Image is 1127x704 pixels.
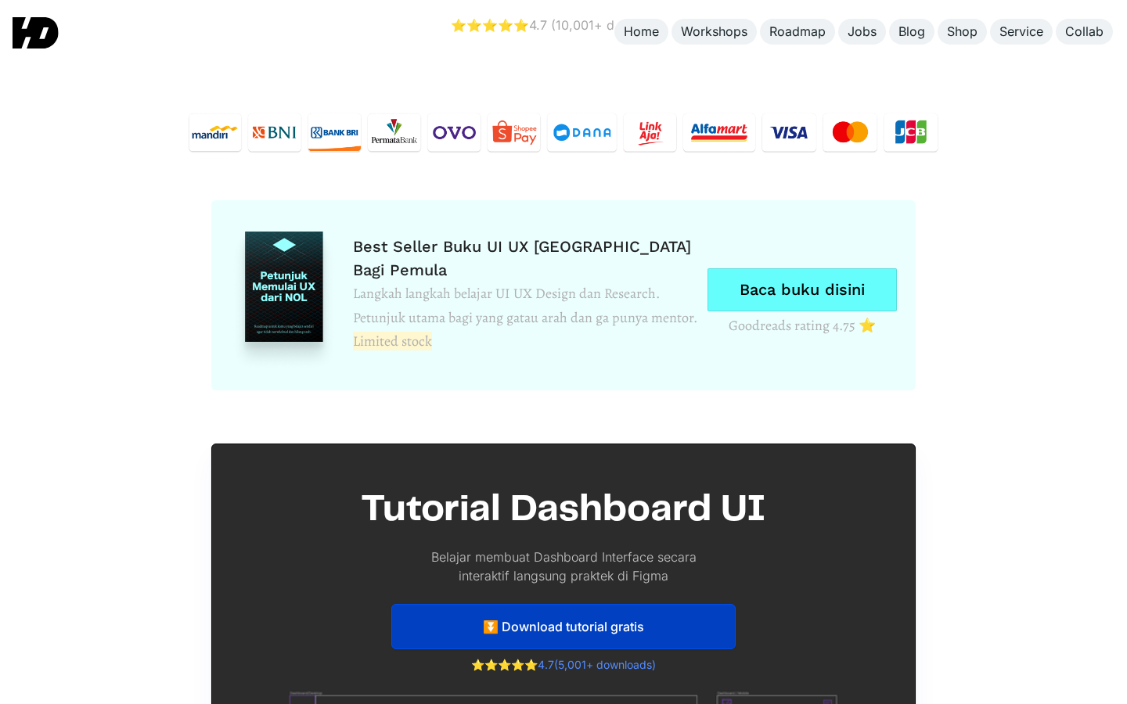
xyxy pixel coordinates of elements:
h1: Tutorial Dashboard UI [361,482,766,538]
img: Metode pembayaran Tutorial Membuat Design System dari NOL - HaloFigma [188,112,939,153]
a: Shop [938,19,987,45]
div: Shop [947,23,978,40]
div: Collab [1065,23,1104,40]
img: Cover of Book "Petunjuk Memulai UX dari NOL" Best UX Book Indonesia [230,232,337,372]
div: Best Seller Buku UI UX [GEOGRAPHIC_DATA] Bagi Pemula [353,235,698,282]
a: ⭐️⭐️⭐️⭐️⭐️ [451,17,529,33]
a: Workshops [672,19,757,45]
div: Goodreads rating 4.75 ⭐ [708,318,897,335]
p: Belajar membuat Dashboard Interface secara interaktif langsung praktek di Figma [407,548,720,585]
a: ⏬ Download tutorial gratis [391,604,736,649]
a: Collab [1056,19,1113,45]
a: Baca buku disini [708,268,897,311]
div: Workshops [681,23,747,40]
a: Blog [889,19,934,45]
a: (5,001+ downloads) [554,658,656,671]
div: 4.7 [471,657,656,673]
div: Blog [898,23,925,40]
a: ⭐️⭐️⭐️⭐️⭐️ [471,658,538,671]
a: Roadmap [760,19,835,45]
div: Service [999,23,1043,40]
div: Roadmap [769,23,826,40]
div: Langkah langkah belajar UI UX Design dan Research. Petunjuk utama bagi yang gatau arah dan ga pun... [353,282,698,354]
a: Jobs [838,19,886,45]
a: Service [990,19,1053,45]
div: Jobs [848,23,877,40]
span: Limited stock [353,332,432,350]
a: Home [614,19,668,45]
div: Home [624,23,659,40]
